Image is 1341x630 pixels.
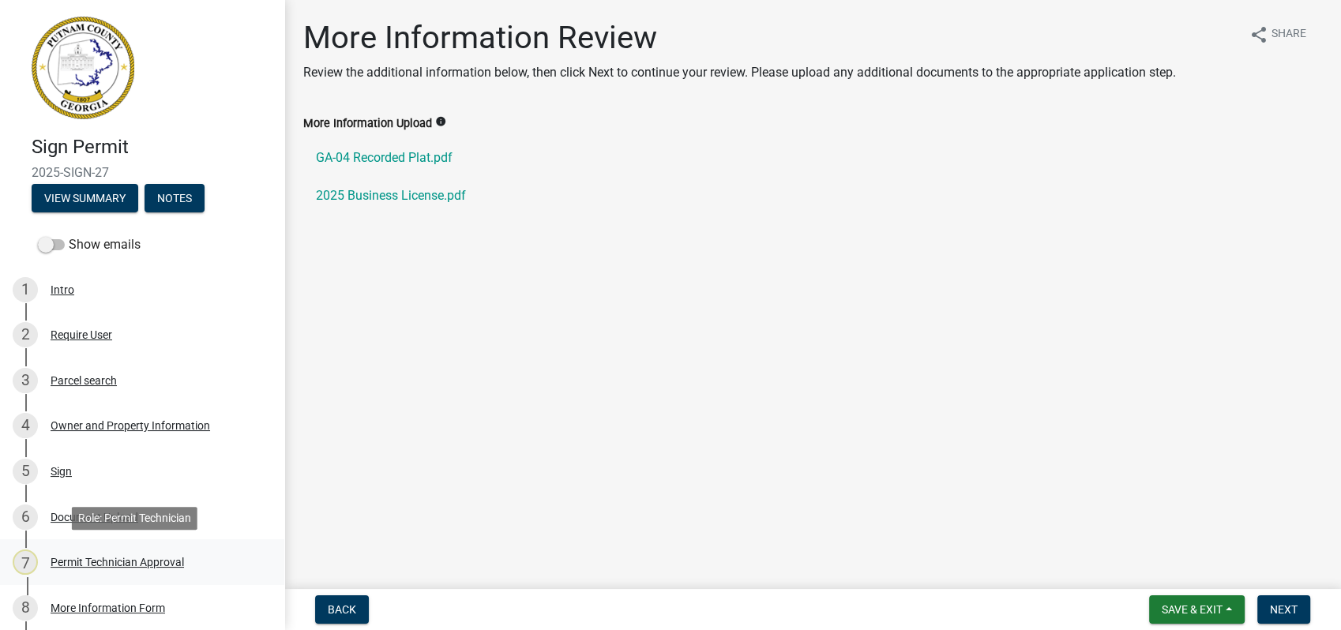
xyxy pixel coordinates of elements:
[13,322,38,347] div: 2
[32,184,138,212] button: View Summary
[303,19,1176,57] h1: More Information Review
[38,235,141,254] label: Show emails
[1249,25,1268,44] i: share
[51,466,72,477] div: Sign
[51,375,117,386] div: Parcel search
[145,184,205,212] button: Notes
[72,507,197,530] div: Role: Permit Technician
[1257,595,1310,624] button: Next
[1162,603,1223,616] span: Save & Exit
[13,459,38,484] div: 5
[51,512,138,523] div: Document Upload
[303,139,1322,177] a: GA-04 Recorded Plat.pdf
[13,549,38,575] div: 7
[1272,25,1306,44] span: Share
[315,595,369,624] button: Back
[145,193,205,205] wm-modal-confirm: Notes
[13,595,38,621] div: 8
[13,504,38,530] div: 6
[435,116,446,127] i: info
[51,557,184,568] div: Permit Technician Approval
[1237,19,1319,50] button: shareShare
[1270,603,1298,616] span: Next
[32,136,272,159] h4: Sign Permit
[51,420,210,431] div: Owner and Property Information
[13,277,38,302] div: 1
[32,193,138,205] wm-modal-confirm: Summary
[13,368,38,393] div: 3
[13,413,38,438] div: 4
[328,603,356,616] span: Back
[303,118,432,129] label: More Information Upload
[32,165,253,180] span: 2025-SIGN-27
[303,177,1322,215] a: 2025 Business License.pdf
[1149,595,1245,624] button: Save & Exit
[51,602,165,613] div: More Information Form
[51,284,74,295] div: Intro
[303,63,1176,82] p: Review the additional information below, then click Next to continue your review. Please upload a...
[51,329,112,340] div: Require User
[32,17,134,119] img: Putnam County, Georgia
